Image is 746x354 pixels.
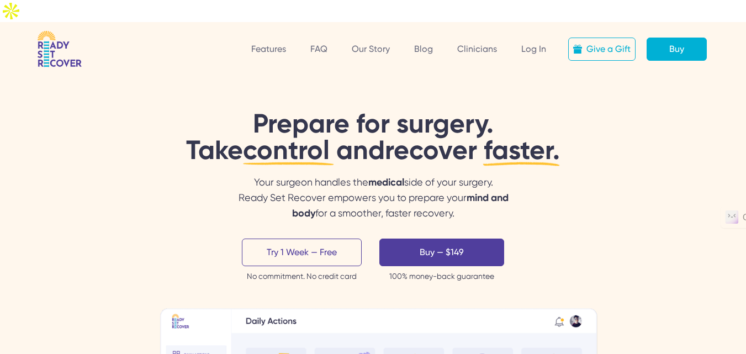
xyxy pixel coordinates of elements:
span: medical [368,176,404,188]
a: Give a Gift [568,38,636,61]
a: Buy — $149 [379,239,504,266]
div: 100% money-back guarantee [389,271,494,282]
div: Ready Set Recover empowers you to prepare your for a smoother, faster recovery. [224,190,522,221]
a: Buy [647,38,707,61]
h1: Prepare for surgery. [186,110,560,163]
span: recover faster. [385,134,560,166]
a: FAQ [310,44,327,54]
a: Try 1 Week — Free [242,239,362,266]
img: Line2 [483,158,562,171]
a: Clinicians [457,44,497,54]
img: Line1 [243,162,336,166]
div: Give a Gift [586,43,631,56]
div: Buy [669,43,684,56]
div: Your surgeon handles the side of your surgery. [224,175,522,221]
a: Features [251,44,286,54]
a: Our Story [352,44,390,54]
span: control [243,134,336,166]
img: RSR [38,31,82,67]
span: mind and body [292,192,509,219]
a: Log In [521,44,546,54]
a: Blog [414,44,433,54]
div: No commitment. No credit card [247,271,357,282]
div: Take and [186,137,560,163]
